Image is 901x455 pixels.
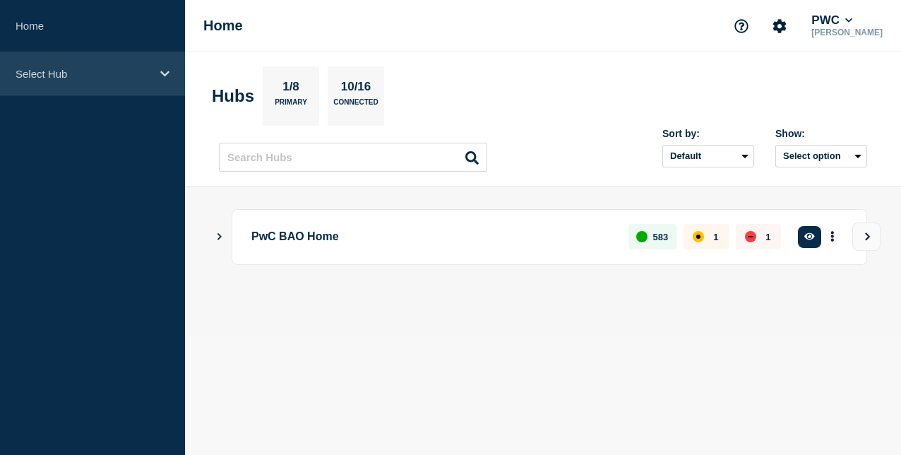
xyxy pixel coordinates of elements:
[662,128,754,139] div: Sort by:
[216,232,223,242] button: Show Connected Hubs
[765,232,770,242] p: 1
[662,145,754,167] select: Sort by
[335,80,376,98] p: 10/16
[727,11,756,41] button: Support
[808,13,855,28] button: PWC
[333,98,378,113] p: Connected
[852,223,881,251] button: View
[251,224,612,250] p: PwC BAO Home
[275,98,307,113] p: Primary
[765,11,794,41] button: Account settings
[219,143,487,172] input: Search Hubs
[653,232,669,242] p: 583
[212,86,254,106] h2: Hubs
[823,224,842,250] button: More actions
[713,232,718,242] p: 1
[16,68,151,80] p: Select Hub
[775,145,867,167] button: Select option
[775,128,867,139] div: Show:
[808,28,885,37] p: [PERSON_NAME]
[636,231,648,242] div: up
[745,231,756,242] div: down
[278,80,305,98] p: 1/8
[203,18,243,34] h1: Home
[693,231,704,242] div: affected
